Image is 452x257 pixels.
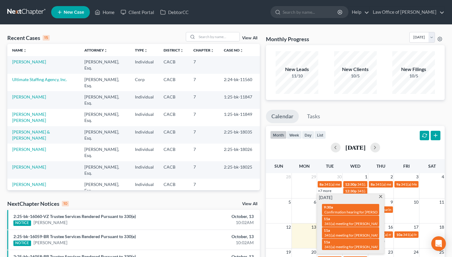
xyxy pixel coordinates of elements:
a: Districtunfold_more [164,48,184,52]
span: 3 [415,173,419,180]
span: 341(a) meeting for [PERSON_NAME] & [PERSON_NAME] [324,245,415,249]
td: [PERSON_NAME], Esq. [79,179,130,196]
span: 12 [285,223,291,231]
i: unfold_more [23,49,27,52]
td: [PERSON_NAME], Esq. [79,56,130,73]
span: 28 [285,173,291,180]
input: Search by name... [283,6,338,18]
td: 1:25-bk-11849 [219,109,260,126]
td: [PERSON_NAME], Esq. [79,161,130,179]
span: 11a [324,240,330,244]
i: unfold_more [180,49,184,52]
a: [PERSON_NAME] [12,147,46,152]
i: unfold_more [144,49,148,52]
span: 18 [439,223,445,231]
span: 341(a) meeting for [PERSON_NAME] [324,233,383,237]
td: 7 [189,179,219,196]
span: 6 [313,198,317,206]
div: NOTICE [13,241,31,246]
span: 8a [371,182,375,187]
span: 2 [390,173,394,180]
td: 7 [189,144,219,161]
div: New Clients [334,66,377,73]
span: 341(a) Meeting for [PERSON_NAME] [357,189,416,193]
td: [PERSON_NAME], Esq. [79,91,130,109]
td: [PERSON_NAME], Esq. [79,74,130,91]
span: 9 [390,198,394,206]
td: 7 [189,126,219,144]
td: 2:25-bk-18026 [219,144,260,161]
td: CACB [159,144,189,161]
span: Confirmation hearing for [PERSON_NAME] [324,210,394,214]
td: CACB [159,109,189,126]
a: Law Office of [PERSON_NAME] [370,7,444,18]
td: Individual [130,91,159,109]
span: 16 [387,223,394,231]
span: 30 [336,173,342,180]
a: Case Nounfold_more [224,48,243,52]
td: CACB [159,126,189,144]
span: 17 [413,223,419,231]
span: 341(a) meeting for [PERSON_NAME] [324,221,383,226]
div: 10:02AM [178,220,254,226]
td: [PERSON_NAME], Esq. [79,144,130,161]
a: [PERSON_NAME] [PERSON_NAME] [12,112,46,123]
a: 2:25-bk-16059-BR Trustee Services Rendered Pursuant to 330(e) [13,234,136,239]
a: Chapterunfold_more [193,48,214,52]
span: 4 [441,173,445,180]
td: Individual [130,161,159,179]
span: 9:30a [324,205,333,209]
td: Individual [130,126,159,144]
a: [PERSON_NAME] [12,59,46,64]
a: Ultimate Staffing Agency, Inc. [12,77,67,82]
a: View All [242,202,257,206]
a: View All [242,36,257,40]
div: October, 13 [178,234,254,240]
td: Individual [130,109,159,126]
td: 2:25-bk-18025 [219,161,260,179]
span: 20 [311,248,317,256]
a: Help [349,7,369,18]
button: week [287,131,302,139]
a: [PERSON_NAME] [12,164,46,170]
span: 8a [320,182,323,187]
i: unfold_more [104,49,108,52]
td: [PERSON_NAME], Esq. [79,109,130,126]
span: 11a [324,228,330,233]
div: New Filings [392,66,435,73]
a: Tasks [302,110,326,123]
td: 7 [189,91,219,109]
span: Sun [274,163,283,169]
span: 12:30p [345,182,357,187]
td: CACB [159,161,189,179]
a: Typeunfold_more [135,48,148,52]
td: CACB [159,56,189,73]
div: October, 13 [178,213,254,220]
a: [PERSON_NAME] [12,94,46,99]
a: Attorneyunfold_more [84,48,108,52]
button: month [270,131,287,139]
span: 25 [439,248,445,256]
span: Fri [403,163,410,169]
span: 10 [413,198,419,206]
span: 10a [396,232,402,237]
a: Calendar [266,110,299,123]
div: NextChapter Notices [7,200,69,207]
div: New Leads [276,66,318,73]
span: Sat [428,163,436,169]
span: Wed [350,163,360,169]
td: 7 [189,161,219,179]
a: Home [92,7,118,18]
i: unfold_more [240,49,243,52]
div: 11/10 [276,73,318,79]
span: [DATE] [319,195,332,201]
a: Nameunfold_more [12,48,27,52]
td: CACB [159,179,189,196]
span: Mon [299,163,310,169]
a: [PERSON_NAME] [12,182,46,187]
div: NOTICE [13,220,31,226]
span: 23 [387,248,394,256]
span: 29 [311,173,317,180]
span: New Case [64,10,84,15]
button: list [314,131,326,139]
